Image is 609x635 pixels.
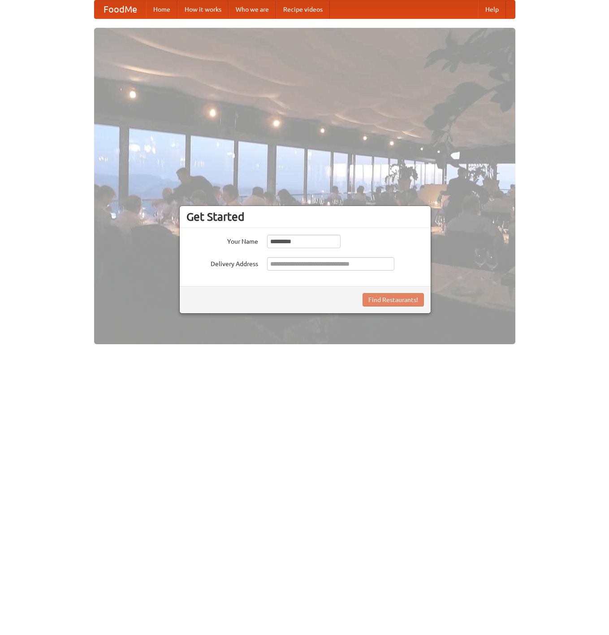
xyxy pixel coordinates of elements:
[146,0,177,18] a: Home
[186,235,258,246] label: Your Name
[363,293,424,307] button: Find Restaurants!
[186,210,424,223] h3: Get Started
[95,0,146,18] a: FoodMe
[276,0,330,18] a: Recipe videos
[177,0,229,18] a: How it works
[186,257,258,268] label: Delivery Address
[229,0,276,18] a: Who we are
[478,0,506,18] a: Help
